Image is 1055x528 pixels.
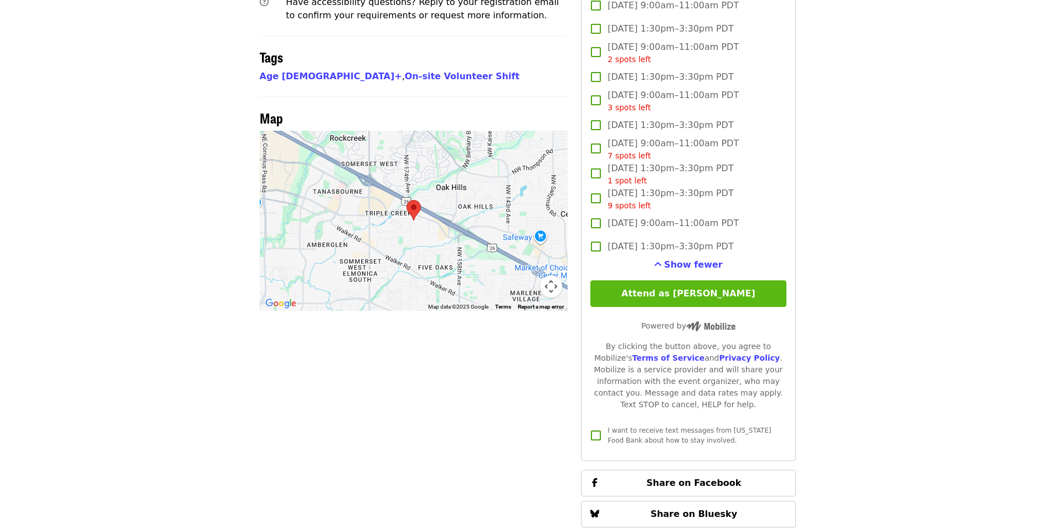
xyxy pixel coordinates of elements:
span: [DATE] 1:30pm–3:30pm PDT [608,70,733,84]
img: Google [263,296,299,311]
span: Show fewer [664,259,723,270]
a: On-site Volunteer Shift [405,71,519,81]
img: Powered by Mobilize [686,321,735,331]
a: Terms [495,304,511,310]
span: Map data ©2025 Google [428,304,488,310]
button: Attend as [PERSON_NAME] [590,280,786,307]
span: 9 spots left [608,201,651,210]
span: [DATE] 9:00am–11:00am PDT [608,137,739,162]
span: 7 spots left [608,151,651,160]
a: Age [DEMOGRAPHIC_DATA]+ [260,71,402,81]
span: [DATE] 1:30pm–3:30pm PDT [608,187,733,212]
button: See more timeslots [654,258,723,271]
span: Tags [260,47,283,66]
span: [DATE] 9:00am–11:00am PDT [608,89,739,114]
a: Terms of Service [632,353,704,362]
span: I want to receive text messages from [US_STATE] Food Bank about how to stay involved. [608,427,771,444]
a: Open this area in Google Maps (opens a new window) [263,296,299,311]
button: Map camera controls [540,275,562,298]
span: [DATE] 9:00am–11:00am PDT [608,217,739,230]
span: Map [260,108,283,127]
a: Privacy Policy [719,353,780,362]
span: [DATE] 1:30pm–3:30pm PDT [608,162,733,187]
button: Share on Bluesky [581,501,795,527]
span: Share on Bluesky [651,509,738,519]
div: By clicking the button above, you agree to Mobilize's and . Mobilize is a service provider and wi... [590,341,786,411]
span: 1 spot left [608,176,647,185]
span: 3 spots left [608,103,651,112]
span: [DATE] 1:30pm–3:30pm PDT [608,22,733,35]
a: Report a map error [518,304,564,310]
span: [DATE] 1:30pm–3:30pm PDT [608,119,733,132]
span: , [260,71,405,81]
button: Share on Facebook [581,470,795,496]
span: Share on Facebook [646,478,741,488]
span: Powered by [641,321,735,330]
span: [DATE] 1:30pm–3:30pm PDT [608,240,733,253]
span: [DATE] 9:00am–11:00am PDT [608,40,739,65]
span: 2 spots left [608,55,651,64]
